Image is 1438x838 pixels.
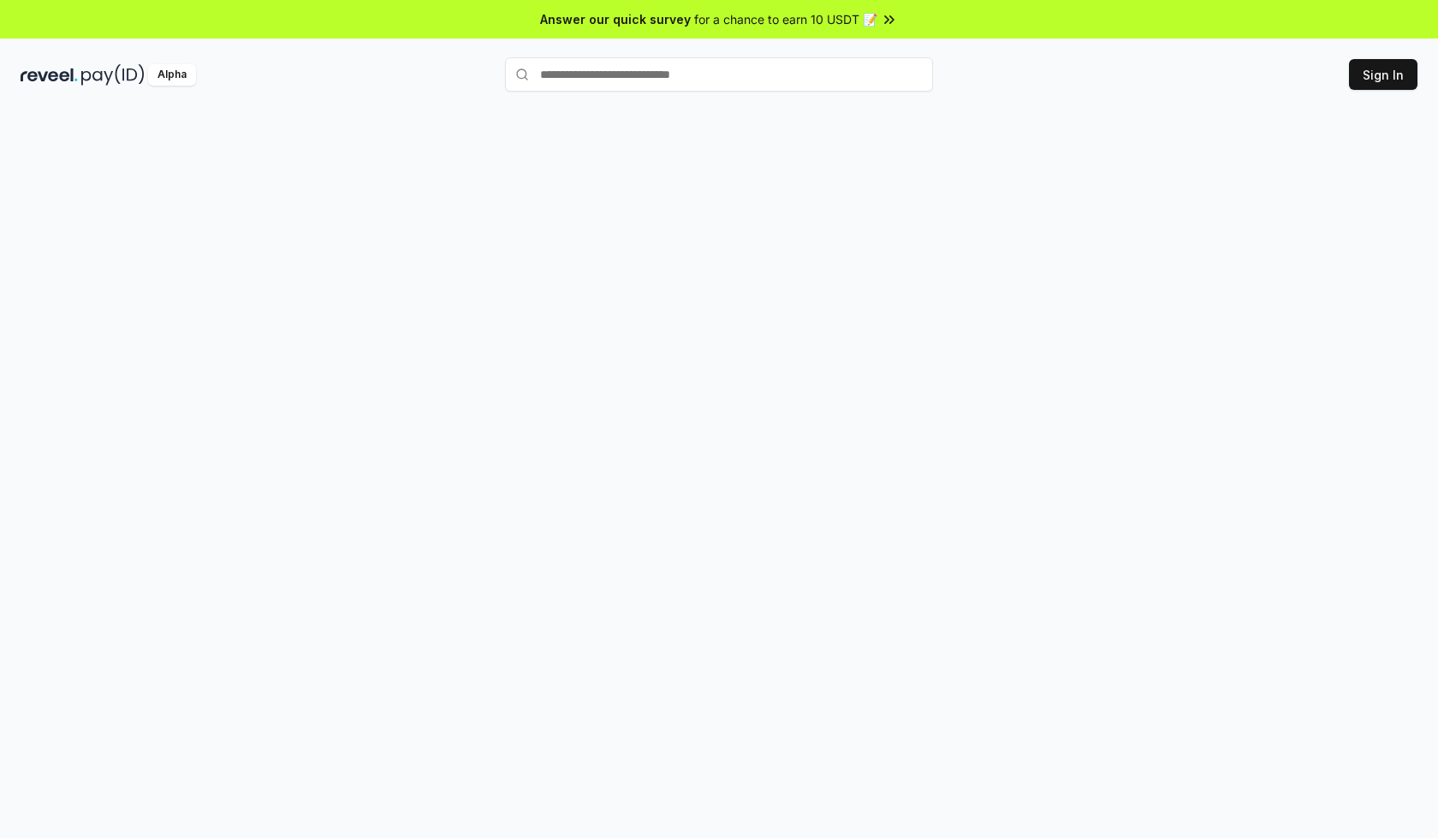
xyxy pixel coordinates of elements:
[540,10,691,28] span: Answer our quick survey
[694,10,877,28] span: for a chance to earn 10 USDT 📝
[81,64,145,86] img: pay_id
[21,64,78,86] img: reveel_dark
[1349,59,1417,90] button: Sign In
[148,64,196,86] div: Alpha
